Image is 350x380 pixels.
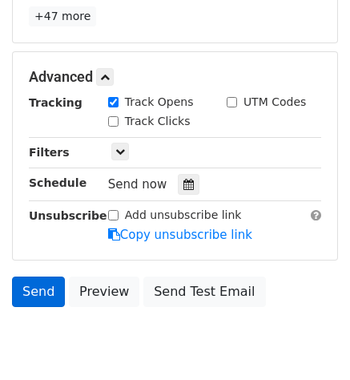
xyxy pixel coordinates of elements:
[243,94,306,111] label: UTM Codes
[29,209,107,222] strong: Unsubscribe
[108,228,252,242] a: Copy unsubscribe link
[125,207,242,224] label: Add unsubscribe link
[108,177,167,192] span: Send now
[125,113,191,130] label: Track Clicks
[69,277,139,307] a: Preview
[125,94,194,111] label: Track Opens
[29,96,82,109] strong: Tracking
[12,277,65,307] a: Send
[29,176,86,189] strong: Schedule
[270,303,350,380] iframe: Chat Widget
[143,277,265,307] a: Send Test Email
[29,68,321,86] h5: Advanced
[29,146,70,159] strong: Filters
[29,6,96,26] a: +47 more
